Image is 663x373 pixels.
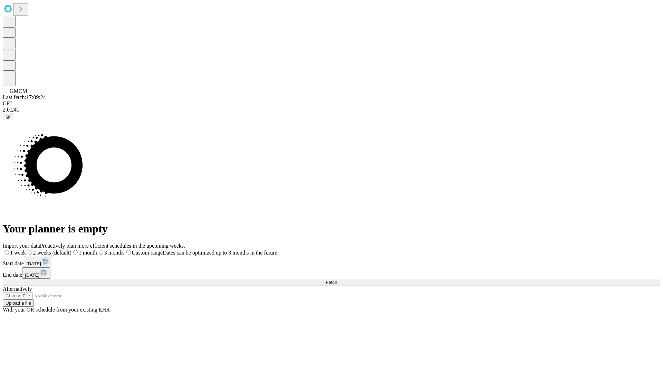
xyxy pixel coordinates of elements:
[10,88,27,94] span: GMCM
[3,279,660,286] button: Fetch
[28,250,32,255] input: 2 weeks (default)
[99,250,103,255] input: 3 months
[10,250,26,256] span: 1 week
[40,243,185,249] span: Proactively plan more efficient schedules in the upcoming weeks.
[126,250,131,255] input: Custom rangeDates can be optimized up to 3 months in the future.
[3,256,660,267] div: Start date
[33,250,71,256] span: 2 weeks (default)
[3,107,660,113] div: 2.0.241
[25,272,39,278] span: [DATE]
[22,267,50,279] button: [DATE]
[3,243,40,249] span: Import your data
[3,113,13,120] button: @
[3,94,46,100] span: Last fetch: 17:09:24
[73,250,78,255] input: 1 month
[163,250,278,256] span: Dates can be optimized up to 3 months in the future.
[27,261,41,266] span: [DATE]
[104,250,125,256] span: 3 months
[4,250,9,255] input: 1 week
[3,101,660,107] div: GEI
[3,299,34,307] button: Upload a file
[6,114,10,119] span: @
[3,286,32,292] span: Alternatively
[3,267,660,279] div: End date
[132,250,163,256] span: Custom range
[24,256,52,267] button: [DATE]
[326,280,337,285] span: Fetch
[3,307,110,313] span: With your OR schedule from your existing EHR
[3,222,660,235] h1: Your planner is empty
[79,250,97,256] span: 1 month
